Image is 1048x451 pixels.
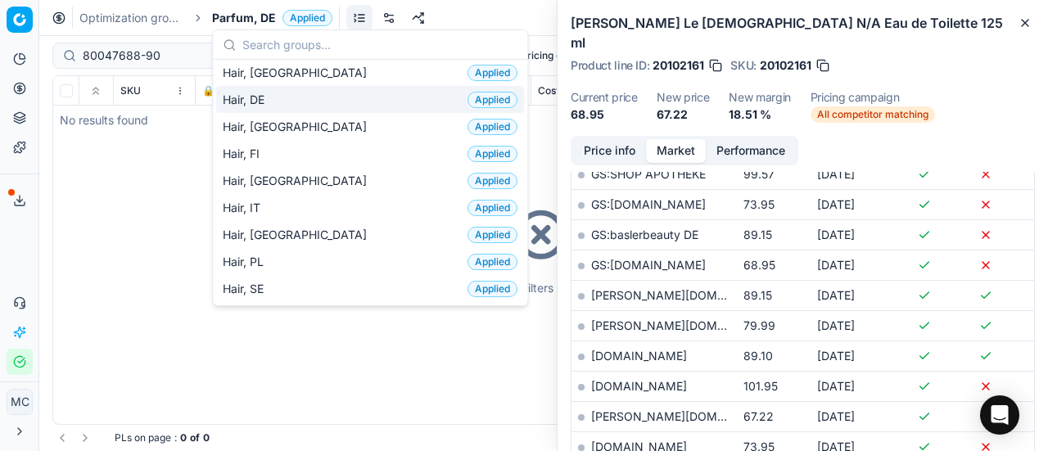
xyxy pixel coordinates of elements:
a: [DOMAIN_NAME] [591,349,687,363]
span: 89.15 [743,228,772,241]
span: Applied [468,119,517,135]
div: Try to change filters or search query [446,280,641,296]
span: 101.95 [743,379,778,393]
dd: 18.51 % [729,106,791,123]
button: Go to previous page [52,428,72,448]
a: GS:SHOP APOTHEKE [591,167,706,181]
input: Search groups... [242,29,517,61]
span: 99.57 [743,167,775,181]
span: Applied [468,281,517,297]
span: Applied [468,173,517,189]
span: Hair, PL [223,254,270,270]
a: [PERSON_NAME][DOMAIN_NAME] [591,288,781,302]
span: Product line ID : [571,60,649,71]
div: Open Intercom Messenger [980,395,1019,435]
span: PLs on page [115,431,171,444]
span: 20102161 [653,57,704,74]
span: [DATE] [817,258,855,272]
nav: pagination [52,428,95,448]
strong: 0 [203,431,210,444]
a: [PERSON_NAME][DOMAIN_NAME] [591,318,781,332]
span: Hair, [GEOGRAPHIC_DATA] [223,119,373,135]
dt: Current price [571,92,637,103]
strong: 0 [180,431,187,444]
span: [DATE] [817,197,855,211]
span: [DATE] [817,167,855,181]
button: Go to next page [75,428,95,448]
span: Applied [468,200,517,216]
span: Hair, IT [223,200,267,216]
a: [PERSON_NAME][DOMAIN_NAME] [591,409,781,423]
dt: Pricing campaign [811,92,935,103]
dd: 67.22 [657,106,709,123]
span: [DATE] [817,288,855,302]
a: Optimization groups [79,10,184,26]
button: Market [646,139,706,163]
span: Applied [468,65,517,81]
nav: breadcrumb [79,10,332,26]
button: MC [7,389,33,415]
h2: [PERSON_NAME] Le [DEMOGRAPHIC_DATA] N/A Eau de Toilette 125 ml [571,13,1035,52]
span: Cost [538,84,559,97]
span: Parfum, DE [212,10,276,26]
span: Applied [468,146,517,162]
span: [DATE] [817,349,855,363]
span: 73.95 [743,197,775,211]
a: GS:baslerbeauty DE [591,228,698,241]
span: Hair, SE [223,281,270,297]
dt: New price [657,92,709,103]
span: Hair, [GEOGRAPHIC_DATA] [223,65,373,81]
span: Applied [468,227,517,243]
span: SKU : [730,60,757,71]
span: SKU [120,84,141,97]
span: 20102161 [760,57,811,74]
span: Applied [282,10,332,26]
span: 79.99 [743,318,775,332]
a: [DOMAIN_NAME] [591,379,687,393]
span: [DATE] [817,228,855,241]
a: GS:[DOMAIN_NAME] [591,258,706,272]
dd: 68.95 [571,106,637,123]
span: [DATE] [817,409,855,423]
span: Hair, FI [223,146,266,162]
span: MC [7,390,32,414]
span: Parfum, DEApplied [212,10,332,26]
button: Price info [573,139,646,163]
span: 68.95 [743,258,775,272]
span: Applied [468,254,517,270]
span: 🔒 [202,84,215,97]
span: [DATE] [817,318,855,332]
span: Hair, DE [223,92,271,108]
button: Performance [706,139,796,163]
div: : [115,431,210,444]
span: All competitor matching [811,106,935,123]
span: Hair, [GEOGRAPHIC_DATA] [223,227,373,243]
span: 89.10 [743,349,773,363]
a: GS:[DOMAIN_NAME] [591,197,706,211]
div: Suggestions [213,60,527,305]
strong: of [190,431,200,444]
span: 89.15 [743,288,772,302]
dt: New margin [729,92,791,103]
span: Applied [468,92,517,108]
span: 67.22 [743,409,774,423]
input: Search by SKU or title [83,47,262,64]
button: Expand all [86,81,106,101]
span: Hair, [GEOGRAPHIC_DATA] [223,173,373,189]
span: [DATE] [817,379,855,393]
